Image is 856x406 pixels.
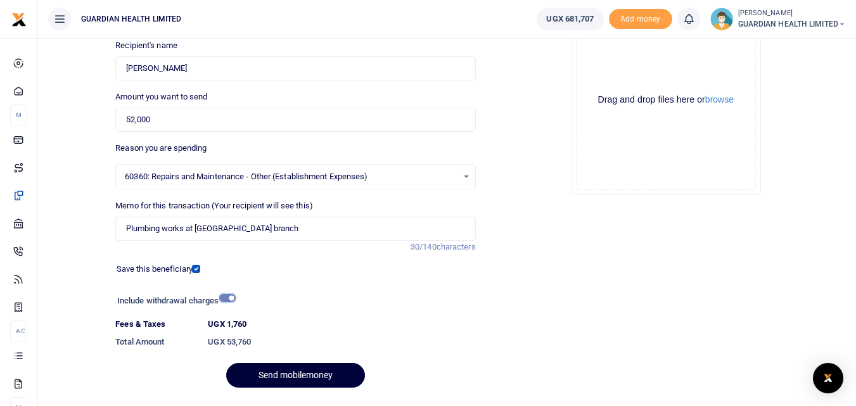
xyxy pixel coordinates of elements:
div: Drag and drop files here or [577,94,755,106]
input: Loading name... [115,56,475,80]
label: Memo for this transaction (Your recipient will see this) [115,200,313,212]
div: Open Intercom Messenger [813,363,843,393]
li: Toup your wallet [609,9,672,30]
label: Amount you want to send [115,91,207,103]
label: Save this beneficiary [117,263,193,276]
small: [PERSON_NAME] [738,8,846,19]
div: File Uploader [571,5,761,195]
img: profile-user [710,8,733,30]
a: logo-small logo-large logo-large [11,14,27,23]
dt: Fees & Taxes [110,318,203,331]
h6: Total Amount [115,337,198,347]
img: logo-small [11,12,27,27]
h6: Include withdrawal charges [117,296,230,306]
a: Add money [609,13,672,23]
h6: UGX 53,760 [208,337,475,347]
label: Reason you are spending [115,142,207,155]
span: GUARDIAN HEALTH LIMITED [76,13,186,25]
a: UGX 681,707 [537,8,603,30]
a: profile-user [PERSON_NAME] GUARDIAN HEALTH LIMITED [710,8,846,30]
span: Add money [609,9,672,30]
span: UGX 681,707 [546,13,594,25]
li: Wallet ballance [532,8,608,30]
button: browse [705,95,734,104]
li: Ac [10,320,27,341]
label: UGX 1,760 [208,318,246,331]
input: UGX [115,108,475,132]
button: Send mobilemoney [226,363,365,388]
label: Recipient's name [115,39,177,52]
li: M [10,105,27,125]
span: 60360: Repairs and Maintenance - Other (Establishment Expenses) [125,170,457,183]
span: 30/140 [411,242,437,251]
span: characters [437,242,476,251]
span: GUARDIAN HEALTH LIMITED [738,18,846,30]
input: Enter extra information [115,217,475,241]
